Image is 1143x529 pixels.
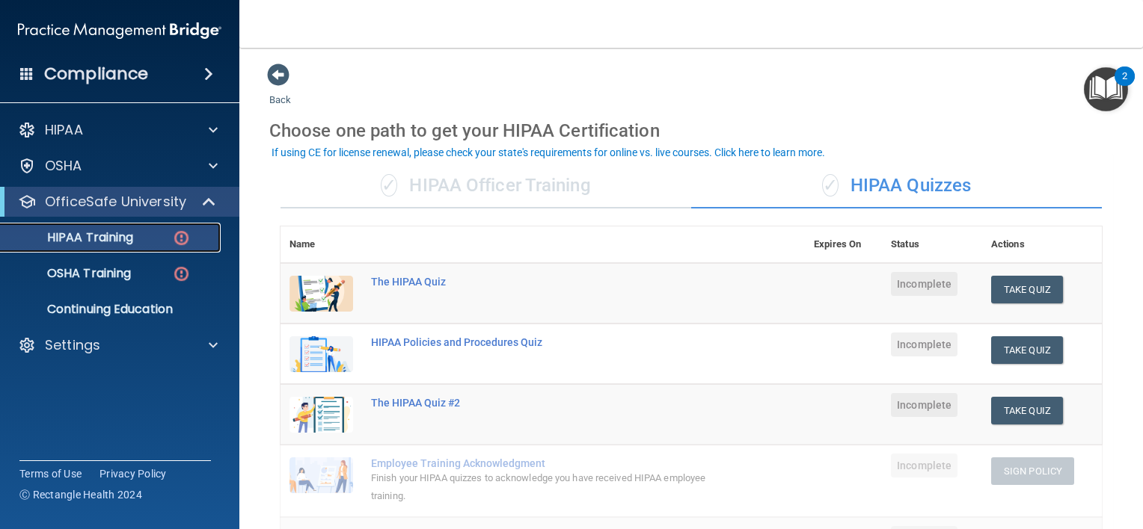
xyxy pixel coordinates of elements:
img: danger-circle.6113f641.png [172,264,191,283]
span: Incomplete [891,272,957,296]
button: Take Quiz [991,276,1063,303]
div: HIPAA Policies and Procedures Quiz [371,336,730,348]
span: Ⓒ Rectangle Health 2024 [19,487,142,502]
div: Choose one path to get your HIPAA Certification [269,109,1113,152]
a: OfficeSafe University [18,193,217,211]
span: ✓ [381,174,397,197]
p: HIPAA Training [10,230,133,245]
div: HIPAA Quizzes [691,164,1102,208]
th: Expires On [805,226,882,263]
p: Continuing Education [10,302,214,317]
a: Terms of Use [19,466,82,481]
p: OSHA [45,157,82,175]
th: Status [882,226,982,263]
button: If using CE for license renewal, please check your state's requirements for online vs. live cours... [269,145,827,160]
div: 2 [1122,76,1127,96]
a: HIPAA [18,121,218,139]
div: If using CE for license renewal, please check your state's requirements for online vs. live cours... [272,147,825,158]
div: Finish your HIPAA quizzes to acknowledge you have received HIPAA employee training. [371,469,730,505]
div: The HIPAA Quiz #2 [371,397,730,409]
span: ✓ [822,174,839,197]
div: Employee Training Acknowledgment [371,457,730,469]
th: Name [281,226,362,263]
button: Open Resource Center, 2 new notifications [1084,67,1128,111]
p: OfficeSafe University [45,193,186,211]
div: HIPAA Officer Training [281,164,691,208]
iframe: Drift Widget Chat Controller [885,448,1125,507]
a: Privacy Policy [99,466,167,481]
button: Take Quiz [991,336,1063,364]
img: PMB logo [18,16,221,46]
p: Settings [45,336,100,354]
button: Take Quiz [991,397,1063,424]
a: Settings [18,336,218,354]
th: Actions [982,226,1102,263]
span: Incomplete [891,393,957,417]
img: danger-circle.6113f641.png [172,229,191,247]
div: The HIPAA Quiz [371,276,730,288]
span: Incomplete [891,332,957,356]
a: Back [269,76,291,105]
p: HIPAA [45,121,83,139]
h4: Compliance [44,64,148,84]
a: OSHA [18,157,218,175]
p: OSHA Training [10,266,131,281]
